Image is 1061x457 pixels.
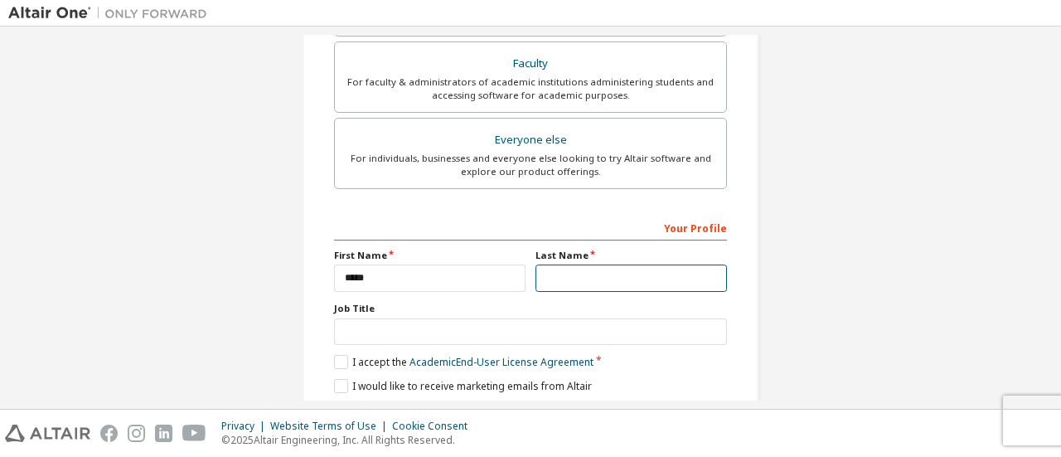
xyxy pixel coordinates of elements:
[392,420,477,433] div: Cookie Consent
[345,129,716,152] div: Everyone else
[8,5,216,22] img: Altair One
[334,214,727,241] div: Your Profile
[270,420,392,433] div: Website Terms of Use
[334,249,526,262] label: First Name
[155,425,172,442] img: linkedin.svg
[345,52,716,75] div: Faculty
[100,425,118,442] img: facebook.svg
[409,355,593,369] a: Academic End-User License Agreement
[345,75,716,102] div: For faculty & administrators of academic institutions administering students and accessing softwa...
[182,425,206,442] img: youtube.svg
[221,420,270,433] div: Privacy
[221,433,477,447] p: © 2025 Altair Engineering, Inc. All Rights Reserved.
[345,152,716,178] div: For individuals, businesses and everyone else looking to try Altair software and explore our prod...
[334,355,593,369] label: I accept the
[334,302,727,315] label: Job Title
[535,249,727,262] label: Last Name
[128,425,145,442] img: instagram.svg
[334,379,592,393] label: I would like to receive marketing emails from Altair
[5,425,90,442] img: altair_logo.svg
